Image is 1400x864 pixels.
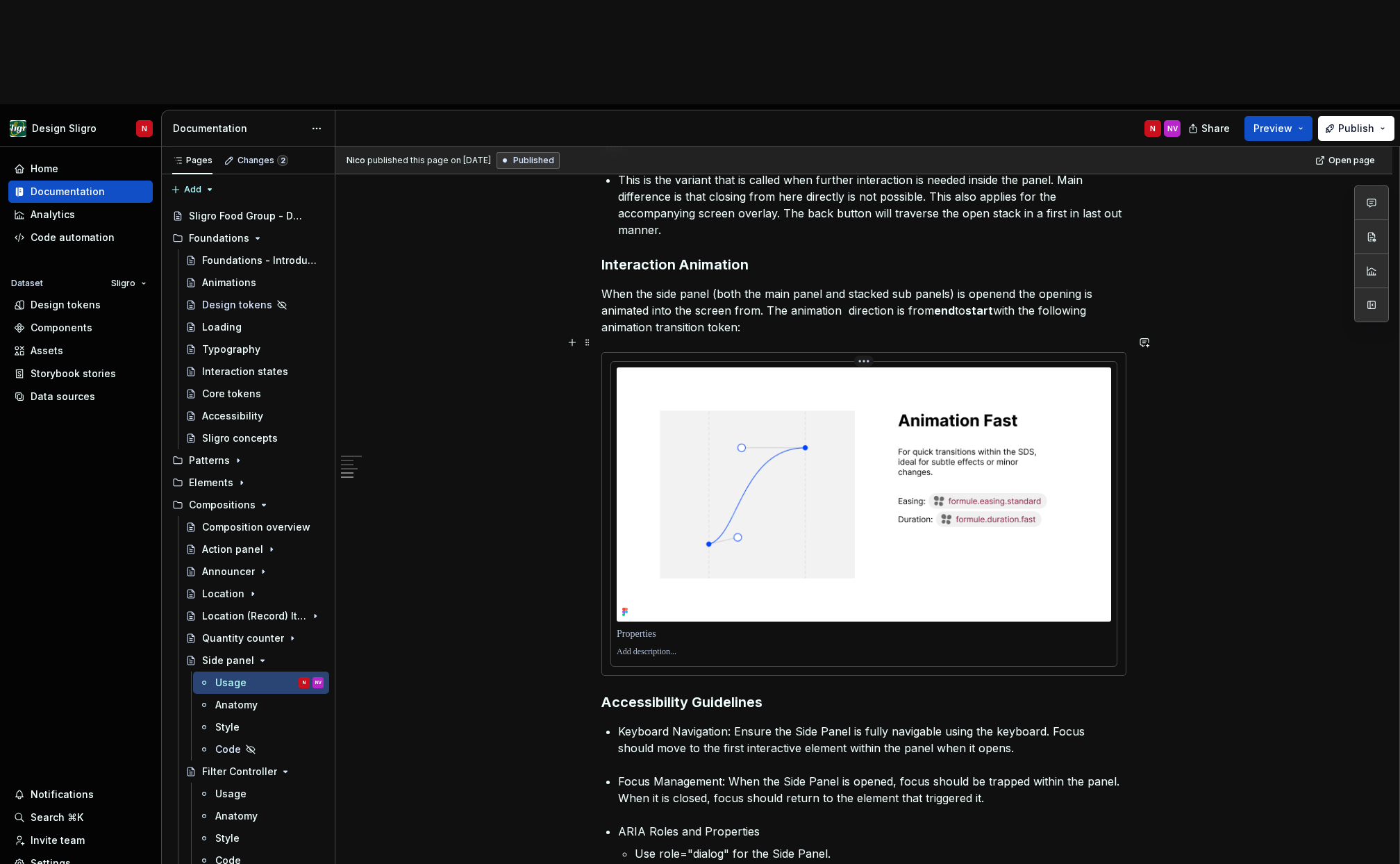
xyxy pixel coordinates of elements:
a: Documentation [8,181,153,203]
div: Home [31,162,58,176]
div: Style [215,720,240,734]
strong: start [965,304,993,317]
div: Location [202,587,244,601]
div: Usage [215,676,247,690]
div: NV [315,676,322,690]
a: Sligro Food Group - Design system [167,205,329,227]
a: Assets [8,340,153,362]
a: Filter Controller [180,761,329,783]
div: Analytics [31,208,75,222]
div: Components [31,321,92,335]
div: Compositions [167,494,329,516]
a: Location (Record) Item [180,605,329,627]
a: Open page [1311,151,1381,170]
a: Side panel [180,649,329,672]
div: NV [1167,123,1178,134]
div: Documentation [31,185,105,199]
a: Style [193,827,329,849]
button: Publish [1318,116,1394,141]
p: Keyboard Navigation: Ensure the Side Panel is fully navigable using the keyboard. Focus should mo... [618,723,1126,756]
button: Search ⌘K [8,806,153,829]
button: Add [167,180,219,199]
span: Published [513,155,554,166]
div: Pages [172,155,212,166]
div: Design tokens [31,298,101,312]
div: Typography [202,342,260,356]
span: Share [1201,122,1230,135]
h3: Interaction Animation [601,255,1126,274]
button: Notifications [8,783,153,806]
div: Action panel [202,542,263,556]
div: Elements [167,472,329,494]
a: Usage [193,783,329,805]
div: Location (Record) Item [202,609,307,623]
a: Quantity counter [180,627,329,649]
span: Publish [1338,122,1374,135]
div: Side panel [202,654,254,667]
div: Code automation [31,231,115,244]
a: Invite team [8,829,153,851]
div: Quantity counter [202,631,284,645]
div: Documentation [173,122,304,135]
a: Sligro concepts [180,427,329,449]
a: Style [193,716,329,738]
p: This is the variant that is called when further interaction is needed inside the panel. Main diff... [618,172,1126,238]
a: Design tokens [180,294,329,316]
a: Home [8,158,153,180]
div: Elements [189,476,233,490]
a: Interaction states [180,360,329,383]
div: Usage [215,787,247,801]
div: Notifications [31,788,94,801]
span: Preview [1253,122,1292,135]
p: ARIA Roles and Properties [618,823,1126,840]
strong: end [934,304,955,317]
div: Dataset [11,278,43,289]
a: Storybook stories [8,363,153,385]
span: Nico [347,155,365,166]
div: Loading [202,320,242,334]
div: Core tokens [202,387,261,401]
div: Style [215,831,240,845]
div: Code [215,742,241,756]
button: Share [1181,116,1239,141]
a: Loading [180,316,329,338]
div: Patterns [189,454,230,467]
span: Add [184,184,201,195]
a: UsageNNV [193,672,329,694]
span: Open page [1328,155,1375,166]
a: Announcer [180,560,329,583]
div: Foundations - Introduction [202,254,317,267]
div: N [142,123,147,134]
div: Design tokens [202,298,272,312]
div: Assets [31,344,63,358]
a: Typography [180,338,329,360]
div: Interaction states [202,365,288,379]
p: When the side panel (both the main panel and stacked sub panels) is openend the opening is animat... [601,285,1126,335]
button: Preview [1244,116,1312,141]
div: Composition overview [202,520,310,534]
div: published this page on [DATE] [367,155,491,166]
div: Search ⌘K [31,811,83,824]
span: 2 [277,155,288,166]
button: Sligro [105,274,153,293]
a: Code automation [8,226,153,249]
span: Sligro [111,278,135,289]
a: Composition overview [180,516,329,538]
div: Sligro concepts [202,431,278,445]
a: Animations [180,272,329,294]
a: Anatomy [193,694,329,716]
a: Design tokens [8,294,153,316]
div: N [303,676,306,690]
div: Filter Controller [202,765,277,779]
a: Anatomy [193,805,329,827]
button: Design SligroN [3,113,158,143]
div: Data sources [31,390,95,404]
div: Animations [202,276,256,290]
div: Foundations [189,231,249,245]
a: Data sources [8,385,153,408]
div: Anatomy [215,809,258,823]
div: N [1150,123,1156,134]
p: Use role="dialog" for the Side Panel. [635,845,1126,862]
a: Components [8,317,153,339]
h3: Accessibility Guidelines [601,692,1126,712]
